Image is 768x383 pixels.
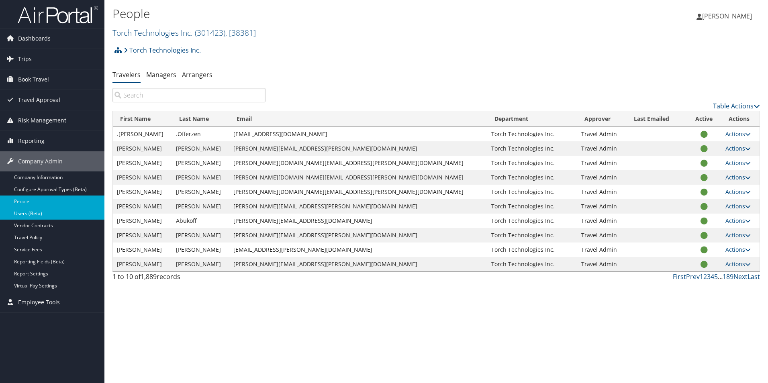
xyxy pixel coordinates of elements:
td: [PERSON_NAME][DOMAIN_NAME][EMAIL_ADDRESS][PERSON_NAME][DOMAIN_NAME] [229,185,487,199]
a: Actions [725,145,751,152]
span: Trips [18,49,32,69]
span: [PERSON_NAME] [702,12,752,20]
td: [PERSON_NAME] [113,185,172,199]
td: Travel Admin [577,170,626,185]
a: Actions [725,246,751,253]
td: [PERSON_NAME] [172,185,229,199]
td: Travel Admin [577,199,626,214]
a: 189 [723,272,733,281]
a: Actions [725,217,751,224]
th: Department: activate to sort column ascending [487,111,577,127]
td: [EMAIL_ADDRESS][PERSON_NAME][DOMAIN_NAME] [229,242,487,257]
td: Torch Technologies Inc. [487,127,577,141]
div: 1 to 10 of records [112,272,266,285]
a: Torch Technologies Inc. [124,42,201,58]
td: Torch Technologies Inc. [487,257,577,271]
td: [PERSON_NAME] [172,242,229,257]
span: ( 301423 ) [195,27,225,38]
span: Company Admin [18,151,63,171]
td: Torch Technologies Inc. [487,228,577,242]
span: Employee Tools [18,292,60,312]
a: Travelers [112,70,141,79]
a: [PERSON_NAME] [697,4,760,28]
td: [PERSON_NAME] [113,141,172,156]
td: Travel Admin [577,242,626,257]
input: Search [112,88,266,102]
a: 4 [711,272,714,281]
span: Dashboards [18,29,51,49]
a: Next [733,272,748,281]
td: [PERSON_NAME][EMAIL_ADDRESS][PERSON_NAME][DOMAIN_NAME] [229,199,487,214]
span: Risk Management [18,110,66,130]
a: Actions [725,159,751,167]
a: Table Actions [713,102,760,110]
td: [EMAIL_ADDRESS][DOMAIN_NAME] [229,127,487,141]
th: First Name: activate to sort column ascending [113,111,172,127]
h1: People [112,5,544,22]
td: Torch Technologies Inc. [487,185,577,199]
span: , [ 38381 ] [225,27,256,38]
td: .[PERSON_NAME] [113,127,172,141]
td: [PERSON_NAME] [113,170,172,185]
td: [PERSON_NAME] [172,228,229,242]
th: Email: activate to sort column ascending [229,111,487,127]
td: [PERSON_NAME] [113,228,172,242]
th: Active: activate to sort column ascending [687,111,721,127]
a: 5 [714,272,718,281]
td: [PERSON_NAME] [172,257,229,271]
td: [PERSON_NAME][EMAIL_ADDRESS][PERSON_NAME][DOMAIN_NAME] [229,257,487,271]
a: Actions [725,260,751,268]
a: Prev [686,272,700,281]
td: Travel Admin [577,156,626,170]
a: 1 [700,272,703,281]
img: airportal-logo.png [18,5,98,24]
td: Travel Admin [577,214,626,228]
td: [PERSON_NAME] [113,242,172,257]
td: Travel Admin [577,185,626,199]
a: 3 [707,272,711,281]
td: [PERSON_NAME][DOMAIN_NAME][EMAIL_ADDRESS][PERSON_NAME][DOMAIN_NAME] [229,170,487,185]
a: Actions [725,130,751,138]
td: [PERSON_NAME] [113,257,172,271]
td: .Offerzen [172,127,229,141]
a: Torch Technologies Inc. [112,27,256,38]
td: [PERSON_NAME] [172,170,229,185]
a: Actions [725,173,751,181]
td: Torch Technologies Inc. [487,199,577,214]
td: [PERSON_NAME] [113,199,172,214]
span: Book Travel [18,69,49,90]
span: Reporting [18,131,45,151]
td: Torch Technologies Inc. [487,214,577,228]
a: Actions [725,188,751,196]
td: [PERSON_NAME][EMAIL_ADDRESS][PERSON_NAME][DOMAIN_NAME] [229,228,487,242]
td: Travel Admin [577,141,626,156]
a: Arrangers [182,70,212,79]
td: [PERSON_NAME] [172,199,229,214]
a: First [673,272,686,281]
a: Actions [725,202,751,210]
span: … [718,272,723,281]
td: [PERSON_NAME][EMAIL_ADDRESS][PERSON_NAME][DOMAIN_NAME] [229,141,487,156]
th: Approver [577,111,626,127]
a: Last [748,272,760,281]
th: Last Name: activate to sort column descending [172,111,229,127]
td: Travel Admin [577,257,626,271]
td: [PERSON_NAME] [172,141,229,156]
td: Torch Technologies Inc. [487,170,577,185]
th: Last Emailed: activate to sort column ascending [627,111,687,127]
td: Torch Technologies Inc. [487,156,577,170]
td: Travel Admin [577,228,626,242]
th: Actions [721,111,760,127]
td: Abukoff [172,214,229,228]
a: 2 [703,272,707,281]
td: [PERSON_NAME][EMAIL_ADDRESS][DOMAIN_NAME] [229,214,487,228]
td: Travel Admin [577,127,626,141]
td: Torch Technologies Inc. [487,242,577,257]
td: Torch Technologies Inc. [487,141,577,156]
a: Actions [725,231,751,239]
a: Managers [146,70,176,79]
td: [PERSON_NAME] [172,156,229,170]
td: [PERSON_NAME] [113,214,172,228]
span: Travel Approval [18,90,60,110]
span: 1,889 [141,272,157,281]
